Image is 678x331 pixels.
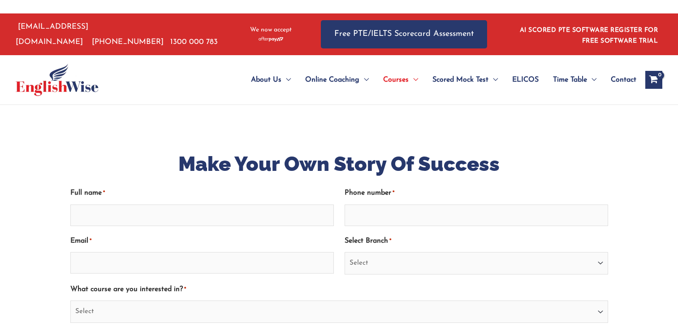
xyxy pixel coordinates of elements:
a: [PHONE_NUMBER] [92,38,164,46]
a: Contact [604,64,636,96]
span: Online Coaching [305,64,359,96]
a: Time TableMenu Toggle [546,64,604,96]
a: CoursesMenu Toggle [376,64,425,96]
a: Free PTE/IELTS Scorecard Assessment [321,20,487,48]
a: About UsMenu Toggle [244,64,298,96]
label: Email [70,234,91,248]
span: Menu Toggle [587,64,596,96]
img: Afterpay-Logo [259,37,283,42]
span: ELICOS [512,64,539,96]
a: [EMAIL_ADDRESS][DOMAIN_NAME] [16,23,88,45]
span: Menu Toggle [488,64,498,96]
img: cropped-ew-logo [16,64,99,96]
span: Courses [383,64,409,96]
a: Scored Mock TestMenu Toggle [425,64,505,96]
span: We now accept [250,26,292,35]
a: View Shopping Cart, empty [645,71,662,89]
a: Online CoachingMenu Toggle [298,64,376,96]
span: Time Table [553,64,587,96]
aside: Header Widget 1 [514,20,662,49]
label: What course are you interested in? [70,282,186,297]
a: AI SCORED PTE SOFTWARE REGISTER FOR FREE SOFTWARE TRIAL [520,27,658,44]
span: Menu Toggle [359,64,369,96]
label: Phone number [345,186,394,200]
nav: Site Navigation: Main Menu [229,64,636,96]
label: Full name [70,186,105,200]
a: ELICOS [505,64,546,96]
span: Menu Toggle [409,64,418,96]
span: Menu Toggle [281,64,291,96]
span: Contact [611,64,636,96]
label: Select Branch [345,234,391,248]
span: Scored Mock Test [432,64,488,96]
span: About Us [251,64,281,96]
h1: Make Your Own Story Of Success [70,150,608,178]
a: 1300 000 783 [170,38,218,46]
